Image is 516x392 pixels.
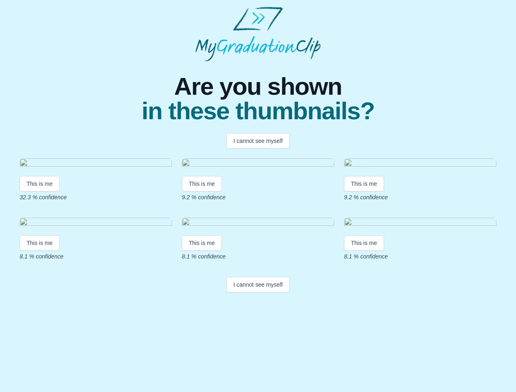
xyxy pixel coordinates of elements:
img: d31c37e0370c403ce85084aef25bd3485e950d95.gif [182,158,334,169]
button: I cannot see myself [226,133,290,149]
button: This is me [182,235,222,251]
button: This is me [344,176,384,192]
p: 8.1 % confidence [344,252,496,261]
p: 8.1 % confidence [20,252,172,261]
p: 8.1 % confidence [182,252,334,261]
button: I cannot see myself [226,277,290,292]
p: 9.2 % confidence [344,193,496,201]
img: MyGraduationClip [195,7,321,61]
button: This is me [20,235,60,251]
span: Are you shown [141,74,374,99]
button: This is me [20,176,60,192]
img: 080c8adaa4b28dc817c812c072ec87365c7a00e3.gif [344,218,496,229]
img: c19cda07b5b769a6627b628fede6d3ef3ae1135c.gif [344,158,496,169]
button: This is me [344,235,384,251]
img: 54994d9d3e9f76d1b36b06cf76017606e952f508.gif [20,218,172,229]
p: 32.3 % confidence [20,193,172,201]
img: 6083e328a4598cbd53ccc7cd35655de7352096ba.gif [20,158,172,169]
button: This is me [182,176,222,192]
span: in these thumbnails? [141,99,374,123]
p: 9.2 % confidence [182,193,334,201]
img: 735a666f67dda6926e31490d14ec7a7494b8cff6.gif [182,218,334,229]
